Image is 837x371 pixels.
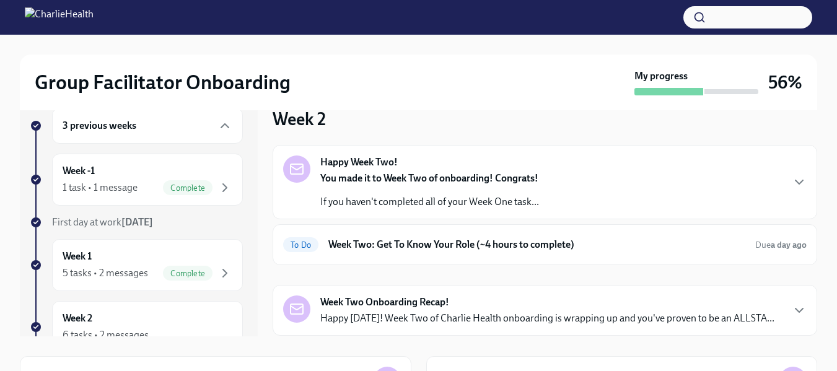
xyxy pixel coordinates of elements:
[163,269,213,278] span: Complete
[771,240,807,250] strong: a day ago
[121,216,153,228] strong: [DATE]
[63,250,92,263] h6: Week 1
[755,240,807,250] span: Due
[755,239,807,251] span: September 22nd, 2025 10:00
[634,69,688,83] strong: My progress
[30,239,243,291] a: Week 15 tasks • 2 messagesComplete
[30,216,243,229] a: First day at work[DATE]
[30,154,243,206] a: Week -11 task • 1 messageComplete
[63,181,138,194] div: 1 task • 1 message
[320,172,538,184] strong: You made it to Week Two of onboarding! Congrats!
[320,155,398,169] strong: Happy Week Two!
[320,295,449,309] strong: Week Two Onboarding Recap!
[63,266,148,280] div: 5 tasks • 2 messages
[63,119,136,133] h6: 3 previous weeks
[63,164,95,178] h6: Week -1
[63,328,149,342] div: 6 tasks • 2 messages
[328,238,745,251] h6: Week Two: Get To Know Your Role (~4 hours to complete)
[163,183,213,193] span: Complete
[35,70,291,95] h2: Group Facilitator Onboarding
[30,301,243,353] a: Week 26 tasks • 2 messages
[25,7,94,27] img: CharlieHealth
[320,195,539,209] p: If you haven't completed all of your Week One task...
[320,312,774,325] p: Happy [DATE]! Week Two of Charlie Health onboarding is wrapping up and you've proven to be an ALL...
[273,108,326,130] h3: Week 2
[283,235,807,255] a: To DoWeek Two: Get To Know Your Role (~4 hours to complete)Duea day ago
[52,108,243,144] div: 3 previous weeks
[768,71,802,94] h3: 56%
[52,216,153,228] span: First day at work
[63,312,92,325] h6: Week 2
[283,240,318,250] span: To Do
